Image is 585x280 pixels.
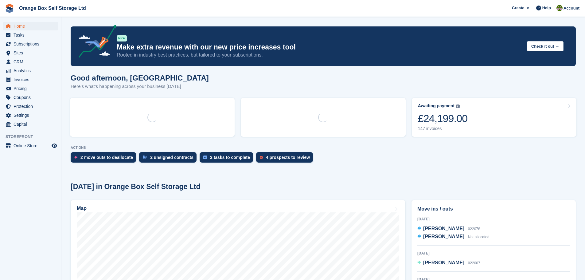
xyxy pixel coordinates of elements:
[210,155,250,160] div: 2 tasks to complete
[3,84,58,93] a: menu
[14,57,50,66] span: CRM
[3,66,58,75] a: menu
[17,3,88,13] a: Orange Box Self Storage Ltd
[80,155,133,160] div: 2 move outs to deallocate
[417,259,480,267] a: [PERSON_NAME] 022007
[3,31,58,39] a: menu
[266,155,310,160] div: 4 prospects to review
[150,155,193,160] div: 2 unsigned contracts
[14,49,50,57] span: Sites
[456,105,460,108] img: icon-info-grey-7440780725fd019a000dd9b08b2336e03edf1995a4989e88bcd33f0948082b44.svg
[417,233,489,241] a: [PERSON_NAME] Not allocated
[3,141,58,150] a: menu
[3,57,58,66] a: menu
[417,225,480,233] a: [PERSON_NAME] 022078
[71,152,139,166] a: 2 move outs to deallocate
[423,226,464,231] span: [PERSON_NAME]
[423,260,464,265] span: [PERSON_NAME]
[14,102,50,111] span: Protection
[556,5,563,11] img: Pippa White
[14,75,50,84] span: Invoices
[3,120,58,128] a: menu
[117,43,522,52] p: Make extra revenue with our new price increases tool
[260,156,263,159] img: prospect-51fa495bee0391a8d652442698ab0144808aea92771e9ea1ae160a38d050c398.svg
[3,49,58,57] a: menu
[14,120,50,128] span: Capital
[256,152,316,166] a: 4 prospects to review
[14,84,50,93] span: Pricing
[3,102,58,111] a: menu
[14,111,50,120] span: Settings
[73,25,116,60] img: price-adjustments-announcement-icon-8257ccfd72463d97f412b2fc003d46551f7dbcb40ab6d574587a9cd5c0d94...
[3,111,58,120] a: menu
[203,156,207,159] img: task-75834270c22a3079a89374b754ae025e5fb1db73e45f91037f5363f120a921f8.svg
[418,126,468,131] div: 147 invoices
[418,103,455,108] div: Awaiting payment
[14,93,50,102] span: Coupons
[6,134,61,140] span: Storefront
[3,22,58,30] a: menu
[468,261,480,265] span: 022007
[14,141,50,150] span: Online Store
[71,146,576,150] p: ACTIONS
[527,41,564,51] button: Check it out →
[71,74,209,82] h1: Good afternoon, [GEOGRAPHIC_DATA]
[423,234,464,239] span: [PERSON_NAME]
[117,35,127,41] div: NEW
[71,83,209,90] p: Here's what's happening across your business [DATE]
[468,227,480,231] span: 022078
[143,156,147,159] img: contract_signature_icon-13c848040528278c33f63329250d36e43548de30e8caae1d1a13099fd9432cc5.svg
[417,205,570,213] h2: Move ins / outs
[417,216,570,222] div: [DATE]
[417,250,570,256] div: [DATE]
[139,152,200,166] a: 2 unsigned contracts
[71,183,201,191] h2: [DATE] in Orange Box Self Storage Ltd
[74,156,77,159] img: move_outs_to_deallocate_icon-f764333ba52eb49d3ac5e1228854f67142a1ed5810a6f6cc68b1a99e826820c5.svg
[117,52,522,58] p: Rooted in industry best practices, but tailored to your subscriptions.
[51,142,58,149] a: Preview store
[14,66,50,75] span: Analytics
[77,206,87,211] h2: Map
[468,235,489,239] span: Not allocated
[418,112,468,125] div: £24,199.00
[200,152,256,166] a: 2 tasks to complete
[14,40,50,48] span: Subscriptions
[542,5,551,11] span: Help
[564,5,579,11] span: Account
[14,22,50,30] span: Home
[3,75,58,84] a: menu
[5,4,14,13] img: stora-icon-8386f47178a22dfd0bd8f6a31ec36ba5ce8667c1dd55bd0f319d3a0aa187defe.svg
[3,93,58,102] a: menu
[512,5,524,11] span: Create
[3,40,58,48] a: menu
[412,98,576,137] a: Awaiting payment £24,199.00 147 invoices
[14,31,50,39] span: Tasks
